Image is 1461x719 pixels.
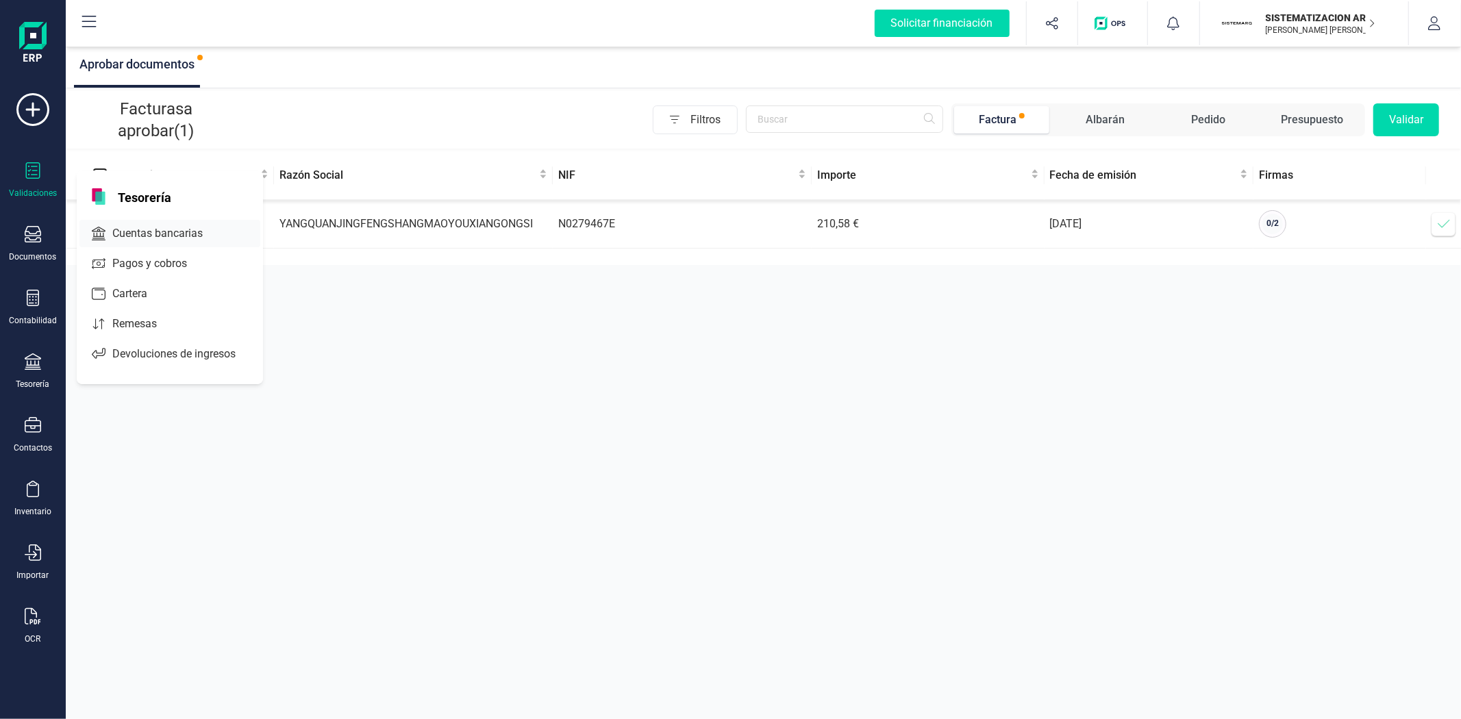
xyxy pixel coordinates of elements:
[979,112,1016,128] div: Factura
[140,167,258,184] span: Número
[1281,112,1343,128] div: Presupuesto
[107,286,172,302] span: Cartera
[19,22,47,66] img: Logo Finanedi
[16,379,50,390] div: Tesorería
[17,570,49,581] div: Importar
[14,506,51,517] div: Inventario
[107,316,182,332] span: Remesas
[553,200,812,249] td: N0279467E
[14,442,52,453] div: Contactos
[1095,16,1131,30] img: Logo de OPS
[1086,1,1139,45] button: Logo de OPS
[1086,112,1125,128] div: Albarán
[746,105,943,133] input: Buscar
[79,57,195,71] span: Aprobar documentos
[1045,200,1254,249] td: [DATE]
[812,200,1045,249] td: 210,58 €
[817,167,1028,184] span: Importe
[107,346,260,362] span: Devoluciones de ingresos
[9,188,57,199] div: Validaciones
[1216,1,1392,45] button: SISISTEMATIZACION ARQUITECTONICA EN REFORMAS SL[PERSON_NAME] [PERSON_NAME]
[1253,151,1426,200] th: Firmas
[1373,103,1439,136] button: Validar
[690,106,737,134] span: Filtros
[9,315,57,326] div: Contabilidad
[1050,167,1238,184] span: Fecha de emisión
[875,10,1010,37] div: Solicitar financiación
[88,98,225,142] p: Facturas a aprobar (1)
[653,105,738,134] button: Filtros
[10,251,57,262] div: Documentos
[110,188,179,205] span: Tesorería
[279,167,536,184] span: Razón Social
[858,1,1026,45] button: Solicitar financiación
[25,633,41,644] div: OCR
[1222,8,1252,38] img: SI
[1266,11,1375,25] p: SISTEMATIZACION ARQUITECTONICA EN REFORMAS SL
[558,167,795,184] span: NIF
[1192,112,1226,128] div: Pedido
[107,225,227,242] span: Cuentas bancarias
[1266,25,1375,36] p: [PERSON_NAME] [PERSON_NAME]
[274,200,553,249] td: YANGQUANJINGFENGSHANGMAOYOUXIANGONGSI
[107,255,212,272] span: Pagos y cobros
[1266,218,1279,228] span: 0 / 2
